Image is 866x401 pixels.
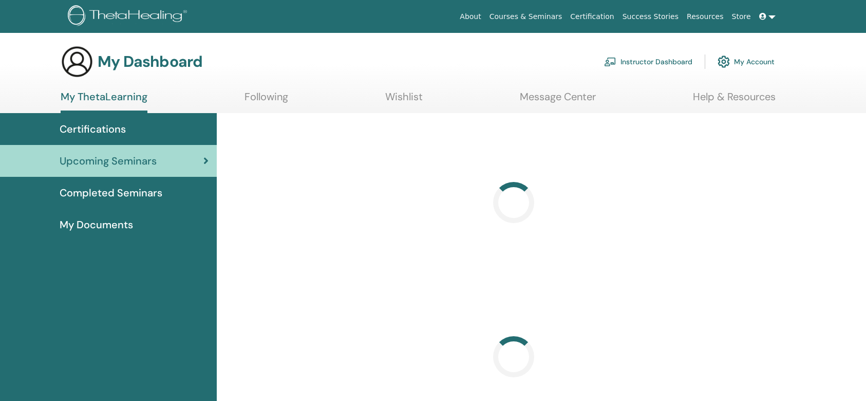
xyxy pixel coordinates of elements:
a: Certification [566,7,618,26]
h3: My Dashboard [98,52,202,71]
a: Following [244,90,288,111]
img: chalkboard-teacher.svg [604,57,616,66]
a: Instructor Dashboard [604,50,692,73]
img: generic-user-icon.jpg [61,45,93,78]
a: Success Stories [618,7,683,26]
a: Help & Resources [693,90,776,111]
a: Wishlist [385,90,423,111]
a: My Account [718,50,775,73]
a: About [456,7,485,26]
span: Certifications [60,121,126,137]
a: Message Center [520,90,596,111]
img: cog.svg [718,53,730,70]
span: My Documents [60,217,133,232]
a: My ThetaLearning [61,90,147,113]
span: Completed Seminars [60,185,162,200]
a: Store [728,7,755,26]
a: Resources [683,7,728,26]
img: logo.png [68,5,191,28]
a: Courses & Seminars [485,7,567,26]
span: Upcoming Seminars [60,153,157,169]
